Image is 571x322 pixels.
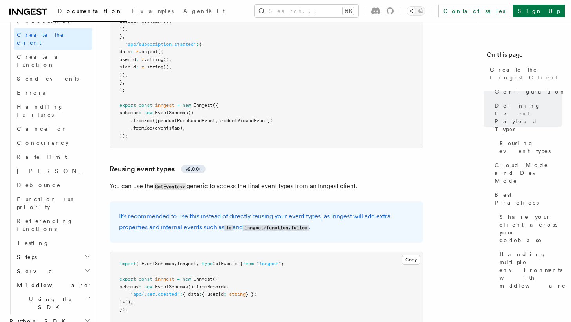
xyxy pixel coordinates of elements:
span: : [139,110,141,115]
span: ({ [213,103,218,108]
span: , [169,57,172,62]
span: } }; [246,291,257,297]
a: Errors [14,86,92,100]
span: ({ [213,276,218,282]
a: [PERSON_NAME] [14,164,92,178]
span: .object [139,49,158,54]
code: GetEvents<> [154,183,186,190]
span: schemas [119,110,139,115]
span: { EventSchemas [136,261,174,266]
span: data [119,49,130,54]
span: schemas [119,284,139,290]
span: { [199,41,202,47]
span: Configuration [495,88,566,95]
a: Function run priority [14,192,92,214]
span: () [163,57,169,62]
span: Middleware [14,281,88,289]
span: from [243,261,254,266]
span: }); [119,133,128,139]
span: Inngest [193,103,213,108]
span: : [180,291,183,297]
a: Rate limit [14,150,92,164]
span: }; [119,87,125,93]
button: Toggle dark mode [407,6,425,16]
span: , [215,118,218,123]
span: ; [281,261,284,266]
a: Sign Up [513,5,565,17]
span: , [125,72,128,77]
span: [PERSON_NAME] [17,168,132,174]
code: inngest/function.failed [243,225,309,231]
span: , [122,79,125,85]
span: "app/subscription.started" [125,41,196,47]
span: EventSchemas [155,110,188,115]
span: () [188,284,193,290]
span: , [125,26,128,32]
span: , [196,261,199,266]
a: Cancel on [14,122,92,136]
span: Handling failures [17,104,64,118]
span: userId [119,57,136,62]
span: : [199,291,202,297]
span: .string [144,57,163,62]
span: z [141,57,144,62]
span: GetEvents } [213,261,243,266]
span: Create a function [17,54,63,68]
span: .fromZod [130,118,152,123]
a: Reusing event typesv2.0.0+ [110,164,206,174]
span: .fromRecord [193,284,224,290]
span: Handling multiple environments with middleware [499,250,566,290]
button: Steps [14,250,92,264]
span: () [163,64,169,70]
span: }>() [119,299,130,305]
span: , [174,261,177,266]
span: z [136,49,139,54]
kbd: ⌘K [343,7,354,15]
a: AgentKit [179,2,229,21]
span: new [144,284,152,290]
a: Cloud Mode and Dev Mode [491,158,562,188]
span: type [202,261,213,266]
span: v2.0.0+ [186,166,201,172]
span: Cloud Mode and Dev Mode [495,161,562,185]
span: Create the Inngest Client [490,66,562,81]
a: Debounce [14,178,92,192]
span: }); [119,307,128,312]
span: } [119,34,122,39]
span: { data [183,291,199,297]
span: () [188,110,193,115]
button: Middleware [14,278,92,292]
a: Reusing event types [496,136,562,158]
span: Inngest [177,261,196,266]
span: : [130,49,133,54]
button: Search...⌘K [255,5,358,17]
span: inngest [155,276,174,282]
button: Using the SDK [14,292,92,314]
span: import [119,261,136,266]
span: = [177,103,180,108]
span: Concurrency [17,140,69,146]
span: Best Practices [495,191,562,207]
span: Using the SDK [14,295,85,311]
span: } [119,79,122,85]
a: Concurrency [14,136,92,150]
span: planId [119,64,136,70]
a: Create the client [14,28,92,50]
a: Documentation [53,2,127,22]
span: productViewedEvent]) [218,118,273,123]
span: Debounce [17,182,61,188]
span: Create the client [17,32,64,46]
span: "app/user.created" [130,291,180,297]
span: Inngest [193,276,213,282]
span: Testing [17,240,49,246]
span: new [183,276,191,282]
span: inngest [155,103,174,108]
a: Configuration [491,85,562,99]
span: Function run priority [17,196,76,210]
span: { userId [202,291,224,297]
a: Share your client across your codebase [496,210,562,247]
span: (eventsMap) [152,125,183,131]
span: new [183,103,191,108]
span: : [139,284,141,290]
span: z [141,64,144,70]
